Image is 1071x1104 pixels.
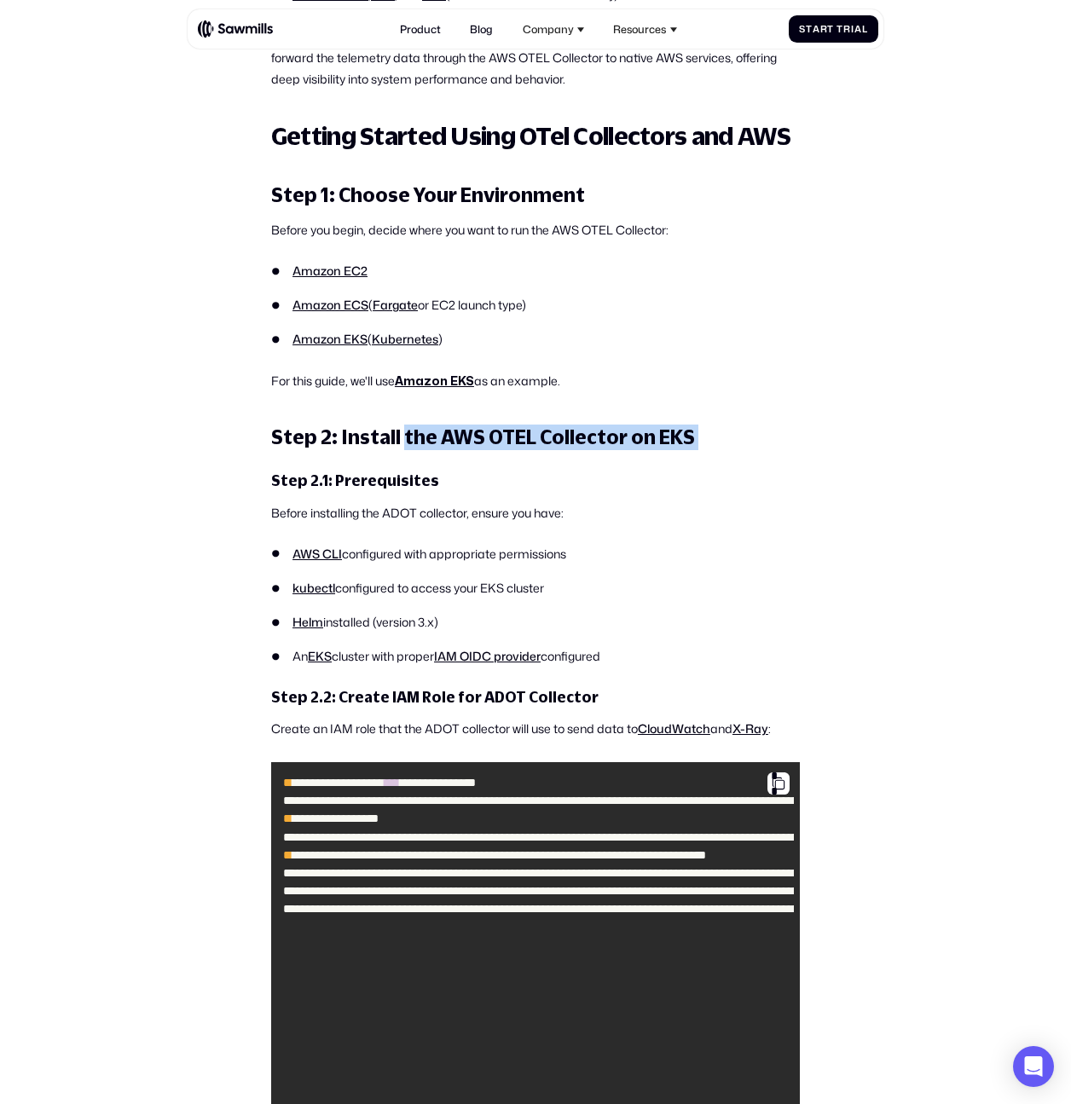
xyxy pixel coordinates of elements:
a: Amazon EKS [292,331,368,348]
strong: Amazon EKS [395,376,474,387]
h4: Step 2.2: Create IAM Role for ADOT Collector [271,688,800,708]
a: StartTrial [789,15,878,43]
h3: Step 2: Install the AWS OTEL Collector on EKS [271,425,800,450]
p: Create an IAM role that the ADOT collector will use to send data to and : [271,719,800,740]
span: t [827,24,834,35]
a: EKS [308,648,332,665]
span: l [862,24,868,35]
li: installed (version 3.x) [271,614,800,632]
li: configured to access your EKS cluster [271,580,800,598]
li: ( or EC2 launch type) [271,297,800,315]
li: ( ) [271,331,800,349]
h4: Step 2.1: Prerequisites [271,471,800,491]
a: Fargate [373,297,418,314]
a: kubectl [292,580,335,597]
span: r [843,24,851,35]
span: r [820,24,828,35]
p: This combination allows you to instrument your applications using and forward the telemetry data ... [271,26,800,91]
a: Amazon EC2 [292,263,368,280]
h3: Step 1: Choose Your Environment [271,182,800,208]
span: i [851,24,854,35]
div: Resources [613,23,666,36]
p: For this guide, we'll use as an example. [271,371,800,392]
span: a [854,24,862,35]
a: CloudWatch [638,720,710,737]
li: An cluster with proper configured [271,648,800,666]
div: Open Intercom Messenger [1013,1046,1054,1087]
a: Helm [292,614,323,631]
a: Product [391,14,449,43]
p: Before you begin, decide where you want to run the AWS OTEL Collector: [271,220,800,241]
span: a [813,24,820,35]
h2: Getting Started Using OTel Collectors and AWS [271,123,800,149]
span: S [799,24,806,35]
li: configured with appropriate permissions [271,546,800,564]
div: Resources [605,14,685,43]
span: T [837,24,843,35]
p: Before installing the ADOT collector, ensure you have: [271,503,800,524]
div: Company [523,23,574,36]
a: AWS CLI [292,546,342,563]
a: IAM OIDC provider [434,648,541,665]
a: X-Ray [732,720,768,737]
div: Company [514,14,592,43]
a: Amazon ECS [292,297,368,314]
a: Amazon EKS [395,373,474,390]
a: Kubernetes [372,331,438,348]
span: t [806,24,813,35]
a: Blog [462,14,501,43]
